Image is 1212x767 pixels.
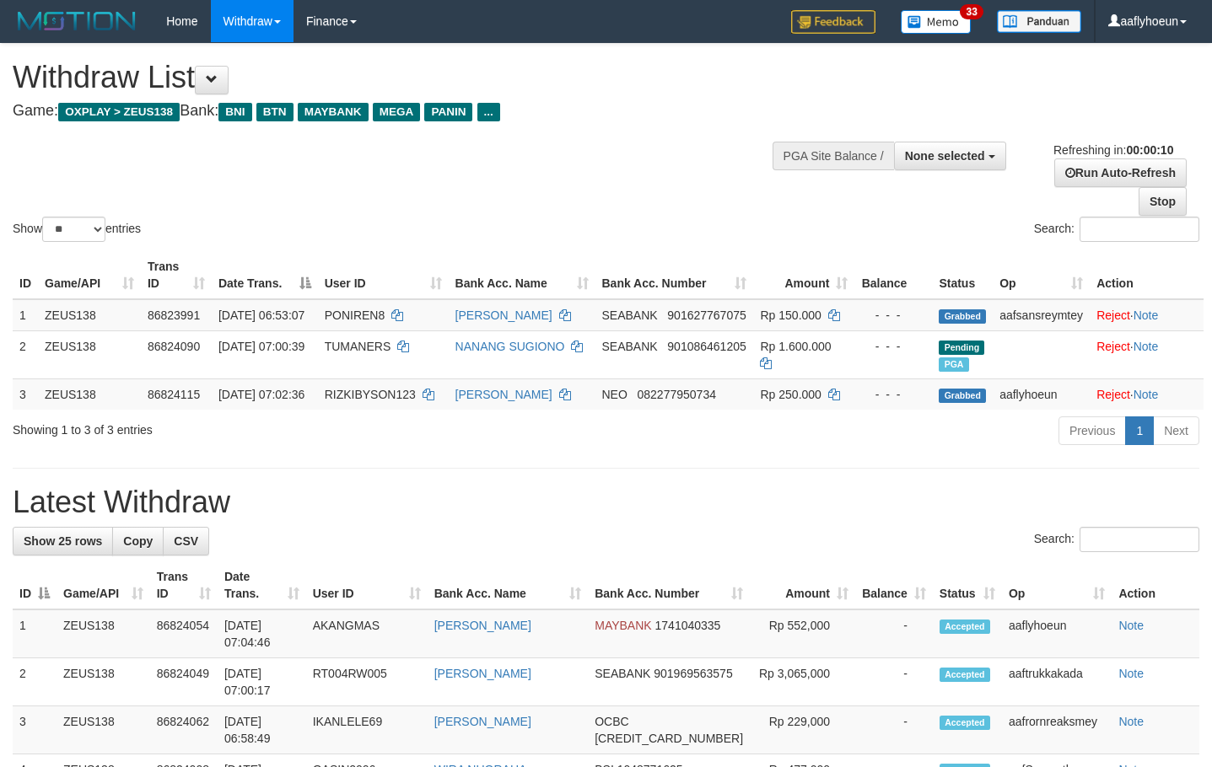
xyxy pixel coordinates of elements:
[940,668,990,682] span: Accepted
[13,299,38,331] td: 1
[428,561,589,609] th: Bank Acc. Name: activate to sort column ascending
[855,658,933,706] td: -
[939,341,984,355] span: Pending
[373,103,421,121] span: MEGA
[854,251,932,299] th: Balance
[939,357,968,372] span: Marked by aaftrukkakada
[905,149,985,163] span: None selected
[1090,251,1204,299] th: Action
[861,307,925,324] div: - - -
[218,103,251,121] span: BNI
[595,667,650,680] span: SEABANK
[750,658,855,706] td: Rp 3,065,000
[150,658,218,706] td: 86824049
[933,561,1002,609] th: Status: activate to sort column ascending
[1118,667,1144,680] a: Note
[38,251,141,299] th: Game/API: activate to sort column ascending
[148,340,200,353] span: 86824090
[1080,217,1199,242] input: Search:
[1118,619,1144,632] a: Note
[773,142,894,170] div: PGA Site Balance /
[150,561,218,609] th: Trans ID: activate to sort column ascending
[434,667,531,680] a: [PERSON_NAME]
[595,732,743,745] span: Copy 561810079054 to clipboard
[760,388,821,401] span: Rp 250.000
[791,10,875,34] img: Feedback.jpg
[218,658,306,706] td: [DATE] 07:00:17
[993,299,1090,331] td: aafsansreymtey
[13,8,141,34] img: MOTION_logo.png
[901,10,972,34] img: Button%20Memo.svg
[753,251,854,299] th: Amount: activate to sort column ascending
[1058,416,1126,445] a: Previous
[1002,561,1112,609] th: Op: activate to sort column ascending
[960,4,983,19] span: 33
[218,308,304,322] span: [DATE] 06:53:07
[1090,330,1204,378] td: ·
[434,715,531,728] a: [PERSON_NAME]
[218,609,306,658] td: [DATE] 07:04:46
[1002,658,1112,706] td: aaftrukkakada
[861,338,925,355] div: - - -
[298,103,369,121] span: MAYBANK
[1126,143,1173,157] strong: 00:00:10
[1153,416,1199,445] a: Next
[13,609,57,658] td: 1
[150,609,218,658] td: 86824054
[455,388,552,401] a: [PERSON_NAME]
[993,251,1090,299] th: Op: activate to sort column ascending
[1090,378,1204,410] td: ·
[595,715,628,728] span: OCBC
[667,308,746,322] span: Copy 901627767075 to clipboard
[595,251,754,299] th: Bank Acc. Number: activate to sort column ascending
[1054,158,1187,187] a: Run Auto-Refresh
[218,706,306,754] td: [DATE] 06:58:49
[1034,527,1199,552] label: Search:
[940,619,990,634] span: Accepted
[434,619,531,632] a: [PERSON_NAME]
[218,340,304,353] span: [DATE] 07:00:39
[1034,217,1199,242] label: Search:
[654,667,732,680] span: Copy 901969563575 to clipboard
[13,217,141,242] label: Show entries
[123,534,153,548] span: Copy
[13,61,791,94] h1: Withdraw List
[58,103,180,121] span: OXPLAY > ZEUS138
[1090,299,1204,331] td: ·
[57,609,150,658] td: ZEUS138
[1134,340,1159,353] a: Note
[24,534,102,548] span: Show 25 rows
[750,561,855,609] th: Amount: activate to sort column ascending
[163,527,209,555] a: CSV
[13,527,113,555] a: Show 25 rows
[1096,388,1130,401] a: Reject
[760,340,831,353] span: Rp 1.600.000
[855,706,933,754] td: -
[667,340,746,353] span: Copy 901086461205 to clipboard
[750,706,855,754] td: Rp 229,000
[150,706,218,754] td: 86824062
[57,658,150,706] td: ZEUS138
[449,251,595,299] th: Bank Acc. Name: activate to sort column ascending
[13,378,38,410] td: 3
[939,389,986,403] span: Grabbed
[148,308,200,322] span: 86823991
[306,561,428,609] th: User ID: activate to sort column ascending
[750,609,855,658] td: Rp 552,000
[638,388,716,401] span: Copy 082277950734 to clipboard
[325,340,391,353] span: TUMANERS
[855,561,933,609] th: Balance: activate to sort column ascending
[57,706,150,754] td: ZEUS138
[1134,388,1159,401] a: Note
[306,609,428,658] td: AKANGMAS
[1002,706,1112,754] td: aafrornreaksmey
[455,308,552,322] a: [PERSON_NAME]
[1002,609,1112,658] td: aaflyhoeun
[1112,561,1199,609] th: Action
[1139,187,1187,216] a: Stop
[38,378,141,410] td: ZEUS138
[894,142,1006,170] button: None selected
[13,485,1199,519] h1: Latest Withdraw
[13,103,791,120] h4: Game: Bank:
[655,619,721,632] span: Copy 1741040335 to clipboard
